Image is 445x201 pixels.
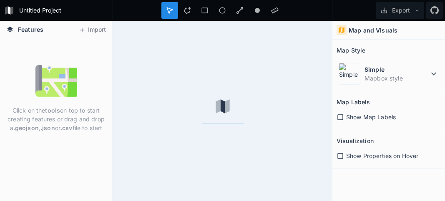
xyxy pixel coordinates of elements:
h2: Map Labels [337,95,370,108]
h2: Visualization [337,134,374,147]
img: empty [35,60,77,102]
button: Import [74,23,110,37]
strong: .csv [60,124,73,131]
dd: Mapbox style [365,74,429,83]
dt: Simple [365,65,429,74]
h4: Map and Visuals [349,26,397,35]
strong: tools [45,107,60,114]
span: Show Properties on Hover [346,151,418,160]
strong: .geojson [13,124,39,131]
p: Click on the on top to start creating features or drag and drop a , or file to start [6,106,106,132]
span: Show Map Labels [346,113,396,121]
img: Simple [339,63,360,85]
button: Export [376,2,424,19]
h2: Map Style [337,44,365,57]
span: Features [18,25,43,34]
strong: .json [40,124,55,131]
